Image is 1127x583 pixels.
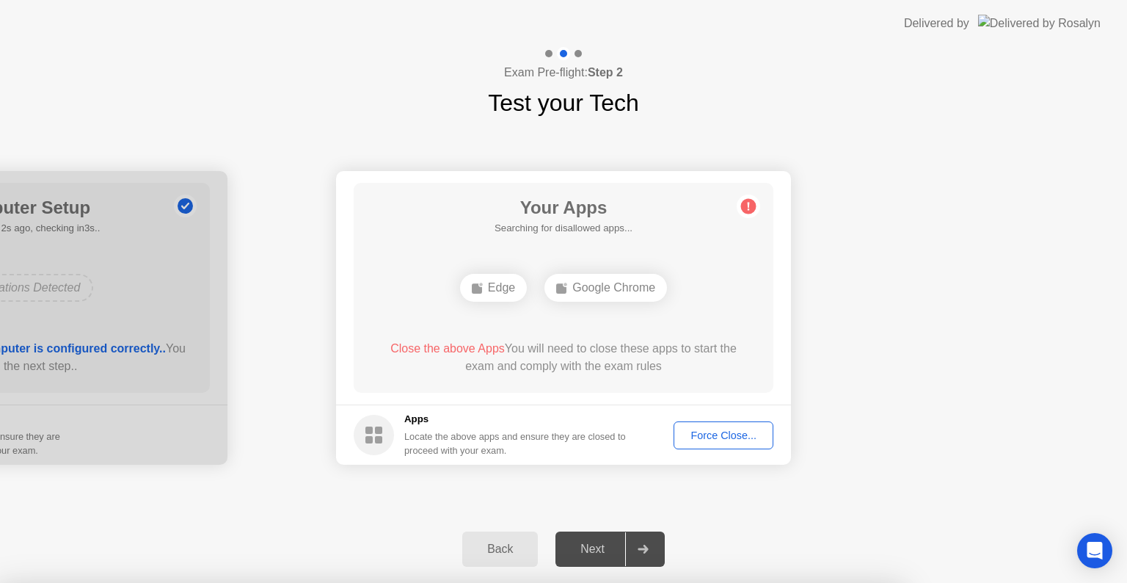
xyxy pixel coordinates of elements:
[467,543,533,556] div: Back
[404,430,627,457] div: Locate the above apps and ensure they are closed to proceed with your exam.
[1077,533,1112,568] div: Open Intercom Messenger
[679,430,768,441] div: Force Close...
[588,66,623,79] b: Step 2
[495,221,632,236] h5: Searching for disallowed apps...
[504,64,623,82] h4: Exam Pre-flight:
[560,543,625,556] div: Next
[460,274,527,302] div: Edge
[495,195,632,221] h1: Your Apps
[404,412,627,427] h5: Apps
[390,342,505,355] span: Close the above Apps
[544,274,667,302] div: Google Chrome
[978,15,1101,32] img: Delivered by Rosalyn
[488,85,639,120] h1: Test your Tech
[904,15,969,32] div: Delivered by
[375,340,753,375] div: You will need to close these apps to start the exam and comply with the exam rules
